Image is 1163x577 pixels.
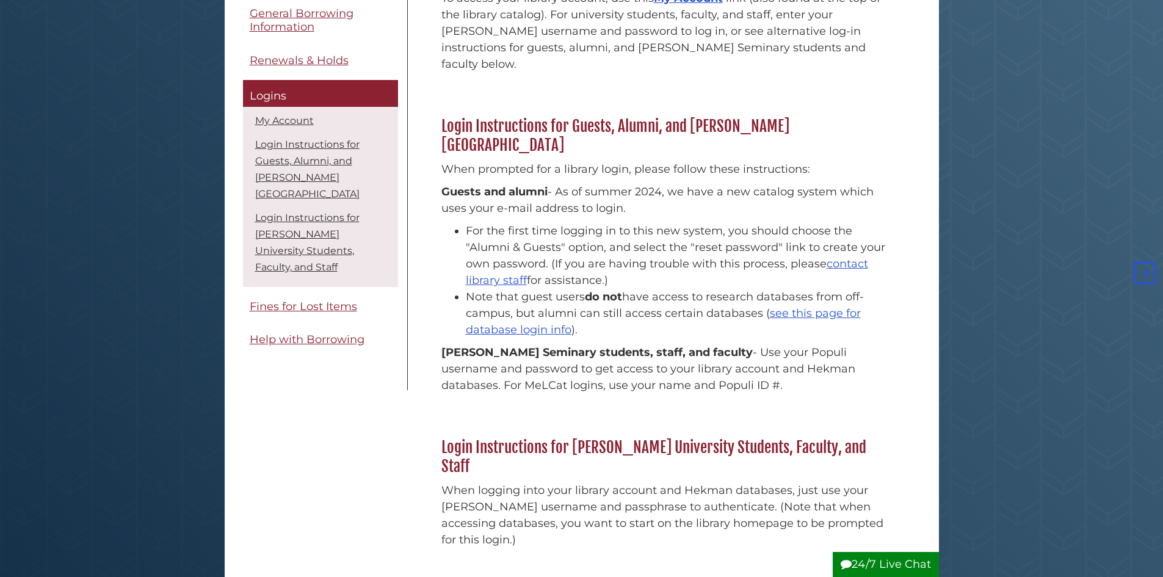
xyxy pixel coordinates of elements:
[435,438,902,476] h2: Login Instructions for [PERSON_NAME] University Students, Faculty, and Staff
[255,115,314,126] a: My Account
[466,307,861,336] a: see this page for database login info
[441,161,896,178] p: When prompted for a library login, please follow these instructions:
[466,257,868,287] a: contact library staff
[250,7,353,34] span: General Borrowing Information
[243,327,398,354] a: Help with Borrowing
[441,184,896,217] p: - As of summer 2024, we have a new catalog system which uses your e-mail address to login.
[466,223,896,289] li: For the first time logging in to this new system, you should choose the "Alumni & Guests" option,...
[250,333,364,347] span: Help with Borrowing
[243,47,398,74] a: Renewals & Holds
[250,90,286,103] span: Logins
[1131,266,1160,280] a: Back to Top
[250,300,357,313] span: Fines for Lost Items
[441,346,753,359] strong: [PERSON_NAME] Seminary students, staff, and faculty
[243,81,398,107] a: Logins
[466,289,896,338] li: Note that guest users have access to research databases from off-campus, but alumni can still acc...
[243,293,398,321] a: Fines for Lost Items
[435,117,902,155] h2: Login Instructions for Guests, Alumni, and [PERSON_NAME][GEOGRAPHIC_DATA]
[255,139,360,200] a: Login Instructions for Guests, Alumni, and [PERSON_NAME][GEOGRAPHIC_DATA]
[250,54,349,67] span: Renewals & Holds
[441,344,896,394] p: - Use your Populi username and password to get access to your library account and Hekman database...
[585,290,622,303] strong: do not
[441,185,548,198] strong: Guests and alumni
[833,552,939,577] button: 24/7 Live Chat
[255,212,360,273] a: Login Instructions for [PERSON_NAME] University Students, Faculty, and Staff
[441,482,896,548] p: When logging into your library account and Hekman databases, just use your [PERSON_NAME] username...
